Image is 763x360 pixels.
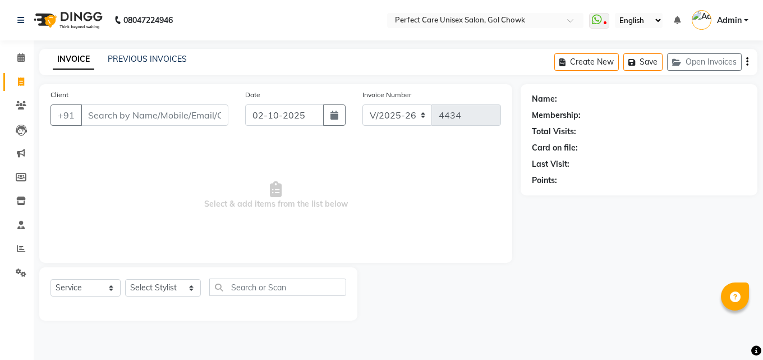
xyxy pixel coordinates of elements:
[532,126,576,138] div: Total Visits:
[716,315,752,349] iframe: chat widget
[667,53,742,71] button: Open Invoices
[532,110,581,121] div: Membership:
[53,49,94,70] a: INVOICE
[50,104,82,126] button: +91
[554,53,619,71] button: Create New
[532,175,557,186] div: Points:
[123,4,173,36] b: 08047224946
[532,142,578,154] div: Card on file:
[245,90,260,100] label: Date
[623,53,663,71] button: Save
[362,90,411,100] label: Invoice Number
[81,104,228,126] input: Search by Name/Mobile/Email/Code
[29,4,105,36] img: logo
[692,10,711,30] img: Admin
[108,54,187,64] a: PREVIOUS INVOICES
[50,90,68,100] label: Client
[532,93,557,105] div: Name:
[209,279,346,296] input: Search or Scan
[50,139,501,252] span: Select & add items from the list below
[532,158,569,170] div: Last Visit:
[717,15,742,26] span: Admin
